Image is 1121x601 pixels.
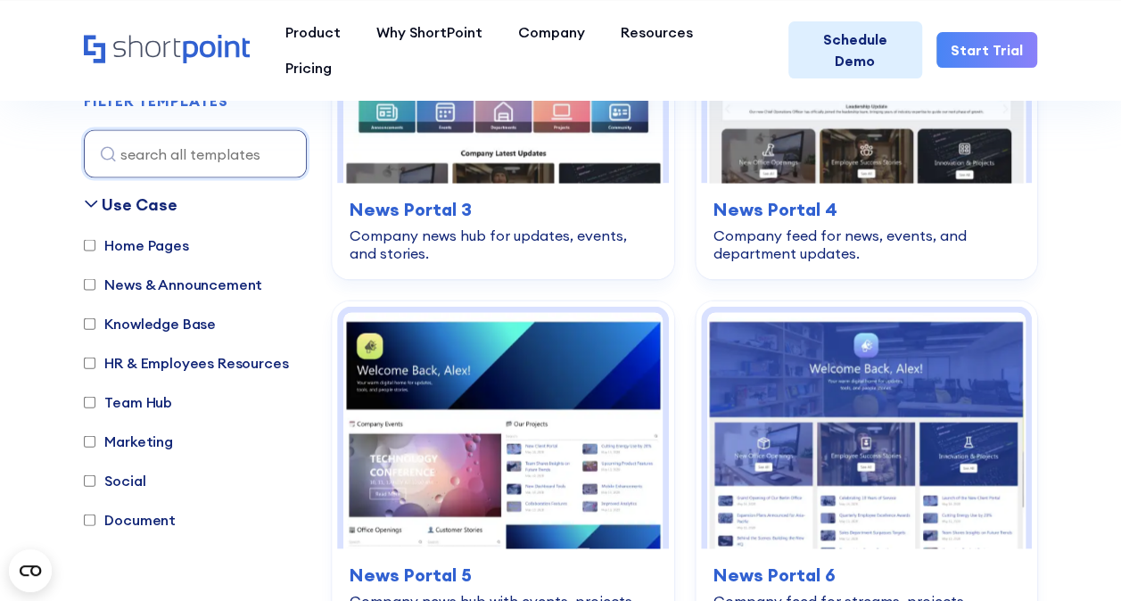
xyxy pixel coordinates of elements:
img: News Portal 6 – Sharepoint Company Feed: Company feed for streams, projects, launches, and updates. [707,313,1026,549]
div: Company feed for news, events, and department updates. [713,226,1019,262]
input: Knowledge Base [84,318,95,330]
div: Why ShortPoint [376,21,482,43]
input: HR & Employees Resources [84,358,95,369]
a: Product [268,14,359,50]
div: Company news hub for updates, events, and stories. [350,226,655,262]
div: Use Case [102,193,177,217]
iframe: Chat Widget [1032,515,1121,601]
label: Document [84,509,176,531]
a: Start Trial [936,32,1037,68]
label: News & Announcement [84,274,262,295]
a: Pricing [268,50,350,86]
img: News Portal 5 – Intranet Company News Template: Company news hub with events, projects, and stories. [343,313,662,549]
label: Team Hub [84,391,172,413]
a: Why ShortPoint [359,14,500,50]
h3: News Portal 4 [713,196,1019,223]
input: Marketing [84,436,95,448]
input: Social [84,475,95,487]
label: Social [84,470,145,491]
a: Company [500,14,603,50]
div: Pricing [285,57,332,78]
input: Team Hub [84,397,95,408]
button: Open CMP widget [9,549,52,592]
input: Document [84,515,95,526]
h3: News Portal 3 [350,196,655,223]
a: Schedule Demo [788,21,922,78]
input: search all templates [84,130,307,178]
a: Resources [603,14,711,50]
div: Product [285,21,341,43]
div: Resources [621,21,693,43]
label: Marketing [84,431,173,452]
h3: News Portal 6 [713,562,1019,589]
a: Home [84,35,250,65]
label: HR & Employees Resources [84,352,288,374]
input: News & Announcement [84,279,95,291]
div: Company [518,21,585,43]
label: Knowledge Base [84,313,216,334]
label: Home Pages [84,235,188,256]
h2: FILTER TEMPLATES [84,94,227,110]
input: Home Pages [84,240,95,251]
h3: News Portal 5 [350,562,655,589]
